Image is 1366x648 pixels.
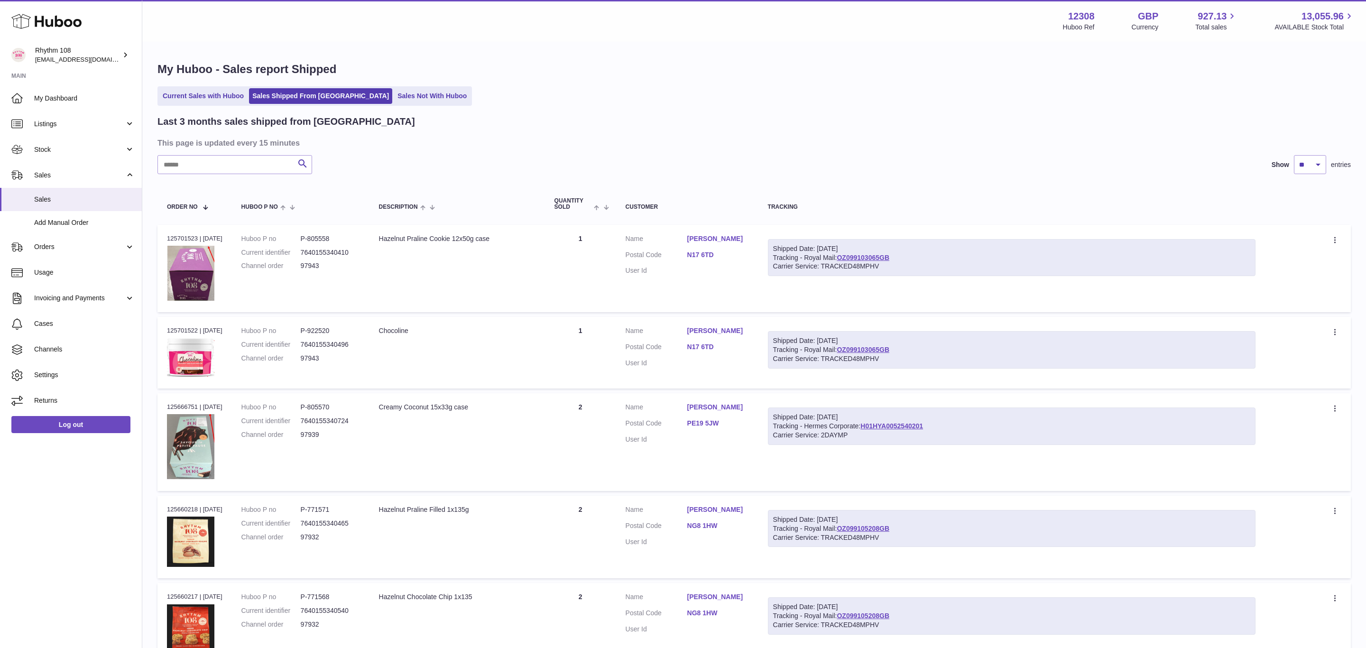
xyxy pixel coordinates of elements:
strong: 12308 [1068,10,1095,23]
span: Add Manual Order [34,218,135,227]
dt: Huboo P no [241,403,301,412]
div: Carrier Service: TRACKED48MPHV [773,533,1251,542]
img: orders@rhythm108.com [11,48,26,62]
a: 13,055.96 AVAILABLE Stock Total [1274,10,1355,32]
dt: Postal Code [626,521,687,533]
div: 125660217 | [DATE] [167,592,222,601]
dt: User Id [626,435,687,444]
dt: Current identifier [241,519,301,528]
div: Carrier Service: TRACKED48MPHV [773,354,1251,363]
img: 1688048193.JPG [167,246,214,300]
a: N17 6TD [687,343,749,352]
span: Usage [34,268,135,277]
h2: Last 3 months sales shipped from [GEOGRAPHIC_DATA] [157,115,415,128]
div: Hazelnut Praline Cookie 12x50g case [379,234,535,243]
td: 2 [545,393,616,491]
div: Tracking - Hermes Corporate: [768,407,1256,445]
dt: Huboo P no [241,234,301,243]
span: entries [1331,160,1351,169]
div: Tracking - Royal Mail: [768,239,1256,277]
div: 125660218 | [DATE] [167,505,222,514]
dt: Channel order [241,261,301,270]
dt: Huboo P no [241,326,301,335]
span: Settings [34,370,135,380]
span: Huboo P no [241,204,278,210]
dd: 97943 [301,354,360,363]
div: Currency [1132,23,1159,32]
dd: 97932 [301,620,360,629]
strong: GBP [1138,10,1158,23]
div: Customer [626,204,749,210]
div: Carrier Service: TRACKED48MPHV [773,620,1251,629]
dt: Name [626,592,687,604]
span: Total sales [1195,23,1237,32]
dt: Huboo P no [241,505,301,514]
dt: Current identifier [241,340,301,349]
dt: User Id [626,359,687,368]
div: Shipped Date: [DATE] [773,244,1251,253]
dt: Current identifier [241,417,301,426]
a: [PERSON_NAME] [687,403,749,412]
a: PE19 5JW [687,419,749,428]
a: [PERSON_NAME] [687,592,749,602]
label: Show [1272,160,1289,169]
a: H01HYA0052540201 [860,422,923,430]
td: 1 [545,317,616,388]
dd: 7640155340724 [301,417,360,426]
a: [PERSON_NAME] [687,505,749,514]
span: Invoicing and Payments [34,294,125,303]
div: Shipped Date: [DATE] [773,515,1251,524]
dt: Name [626,505,687,517]
span: [EMAIL_ADDRESS][DOMAIN_NAME] [35,56,139,63]
dd: P-805558 [301,234,360,243]
a: Sales Not With Huboo [394,88,470,104]
a: NG8 1HW [687,609,749,618]
div: Carrier Service: 2DAYMP [773,431,1251,440]
a: N17 6TD [687,250,749,259]
h1: My Huboo - Sales report Shipped [157,62,1351,77]
dt: Name [626,326,687,338]
dd: 7640155340496 [301,340,360,349]
dt: Name [626,403,687,414]
a: OZ099103065GB [837,346,889,353]
dd: P-805570 [301,403,360,412]
dt: Name [626,234,687,246]
div: Rhythm 108 [35,46,120,64]
dt: Current identifier [241,248,301,257]
a: NG8 1HW [687,521,749,530]
div: Hazelnut Chocolate Chip 1x135 [379,592,535,602]
div: Creamy Coconut 15x33g case [379,403,535,412]
span: My Dashboard [34,94,135,103]
dd: P-771568 [301,592,360,602]
div: Tracking [768,204,1256,210]
div: Tracking - Royal Mail: [768,331,1256,369]
a: OZ099105208GB [837,612,889,620]
div: 125701522 | [DATE] [167,326,222,335]
span: Returns [34,396,135,405]
td: 1 [545,225,616,313]
img: 1703078001.JPG [167,338,214,377]
div: Shipped Date: [DATE] [773,602,1251,611]
dt: Channel order [241,354,301,363]
div: 125701523 | [DATE] [167,234,222,243]
div: Carrier Service: TRACKED48MPHV [773,262,1251,271]
dd: 97943 [301,261,360,270]
span: Description [379,204,418,210]
div: Shipped Date: [DATE] [773,413,1251,422]
dt: Postal Code [626,343,687,354]
dt: Huboo P no [241,592,301,602]
a: Log out [11,416,130,433]
dt: User Id [626,266,687,275]
td: 2 [545,496,616,579]
div: Tracking - Royal Mail: [768,597,1256,635]
div: Shipped Date: [DATE] [773,336,1251,345]
dt: User Id [626,537,687,546]
dd: 97939 [301,430,360,439]
dt: Postal Code [626,609,687,620]
a: OZ099105208GB [837,525,889,532]
span: Sales [34,171,125,180]
div: Huboo Ref [1063,23,1095,32]
span: 927.13 [1198,10,1227,23]
dd: 7640155340540 [301,606,360,615]
span: Cases [34,319,135,328]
